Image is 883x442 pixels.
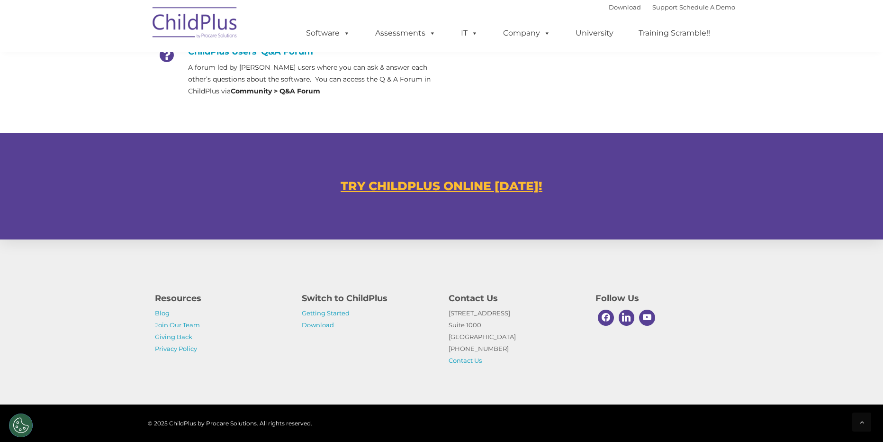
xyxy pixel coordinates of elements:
[155,333,192,341] a: Giving Back
[595,292,728,305] h4: Follow Us
[449,357,482,364] a: Contact Us
[616,307,637,328] a: Linkedin
[566,24,623,43] a: University
[302,292,434,305] h4: Switch to ChildPlus
[155,345,197,352] a: Privacy Policy
[155,292,288,305] h4: Resources
[609,3,735,11] font: |
[302,309,350,317] a: Getting Started
[341,179,542,193] a: TRY CHILDPLUS ONLINE [DATE]!
[652,3,677,11] a: Support
[595,307,616,328] a: Facebook
[637,307,658,328] a: Youtube
[188,62,434,97] p: A forum led by [PERSON_NAME] users where you can ask & answer each other’s questions about the so...
[155,309,170,317] a: Blog
[609,3,641,11] a: Download
[148,420,312,427] span: © 2025 ChildPlus by Procare Solutions. All rights reserved.
[155,321,200,329] a: Join Our Team
[679,3,735,11] a: Schedule A Demo
[449,292,581,305] h4: Contact Us
[629,24,720,43] a: Training Scramble!!
[231,87,320,95] strong: Community > Q&A Forum
[297,24,360,43] a: Software
[494,24,560,43] a: Company
[451,24,487,43] a: IT
[449,307,581,367] p: [STREET_ADDRESS] Suite 1000 [GEOGRAPHIC_DATA] [PHONE_NUMBER]
[302,321,334,329] a: Download
[366,24,445,43] a: Assessments
[148,0,243,48] img: ChildPlus by Procare Solutions
[9,414,33,437] button: Cookies Settings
